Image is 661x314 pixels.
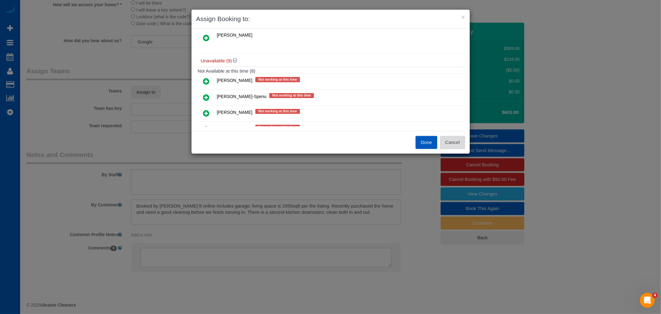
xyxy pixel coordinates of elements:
[217,33,253,38] span: [PERSON_NAME]
[416,136,437,149] button: Done
[640,293,655,308] iframe: Intercom live chat
[217,78,253,83] span: [PERSON_NAME]
[217,126,253,131] span: [PERSON_NAME]
[201,58,460,64] h4: Unavailable (9)
[217,110,253,115] span: [PERSON_NAME]
[255,109,300,114] span: Not working at this time
[440,136,465,149] button: Cancel
[255,125,300,130] span: Not working at this time
[255,77,300,82] span: Not working at this time
[196,14,465,24] h3: Assign Booking to:
[461,14,465,20] button: ×
[217,94,267,99] span: [PERSON_NAME]-Spenu
[198,69,464,74] h4: Not Available at this time (8)
[269,93,314,98] span: Not working at this time
[653,293,658,298] span: 4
